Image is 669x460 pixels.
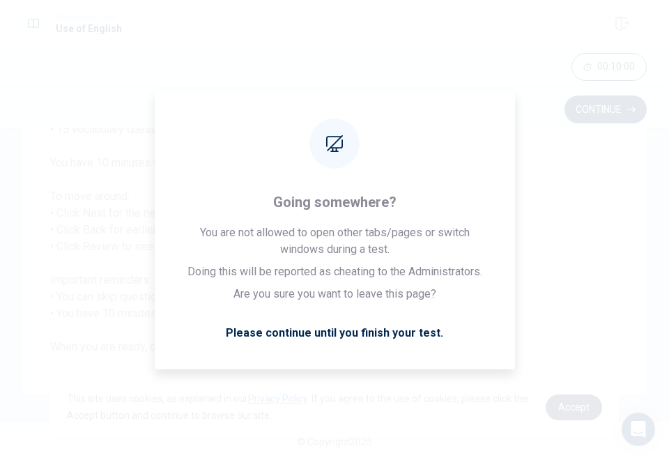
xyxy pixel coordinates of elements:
span: This site uses cookies, as explained in our . If you agree to the use of cookies, please click th... [67,393,528,421]
span: 00:10:00 [597,61,635,72]
span: Accept [558,401,590,413]
h1: Use of English [56,23,122,34]
div: cookieconsent [50,376,619,438]
button: Continue [564,95,647,123]
span: © Copyright 2025 [297,436,372,447]
span: Placement Test [56,13,122,23]
span: You will answer 30 questions in total: • 15 grammar questions • 15 vocabulary questions You have ... [50,88,619,355]
button: 00:10:00 [571,53,647,81]
a: dismiss cookie message [546,394,602,420]
div: Open Intercom Messenger [622,413,655,446]
a: Privacy Policy [248,393,307,404]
